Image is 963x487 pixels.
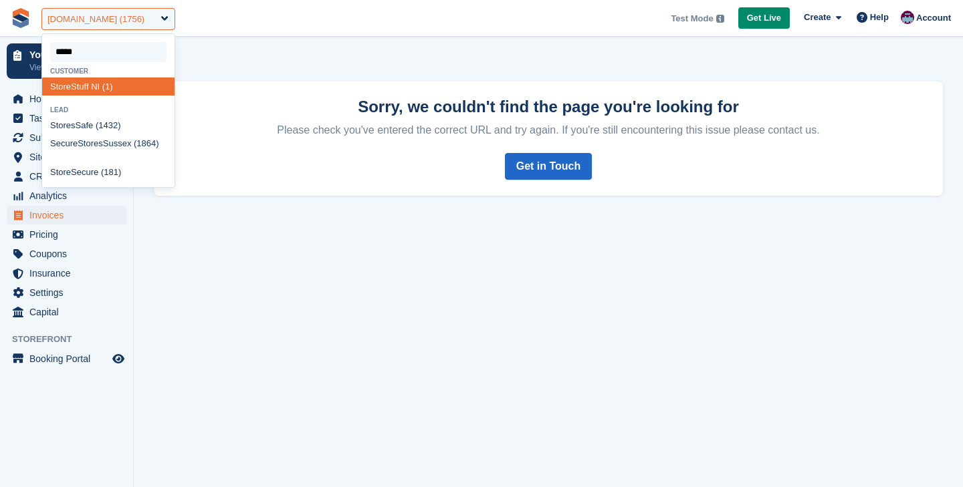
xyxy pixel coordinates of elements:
[870,11,889,24] span: Help
[42,164,175,182] div: ecure (181)
[47,13,144,26] div: [DOMAIN_NAME] (1756)
[7,245,126,263] a: menu
[42,117,175,135] div: Safe (1432)
[29,349,110,368] span: Booking Portal
[42,67,175,75] div: Customer
[901,11,914,24] img: Brian Young
[7,90,126,108] a: menu
[7,167,126,186] a: menu
[738,7,790,29] a: Get Live
[7,225,126,244] a: menu
[50,167,77,177] span: StoreS
[7,349,126,368] a: menu
[29,148,110,166] span: Sites
[170,98,927,116] h2: Sorry, we couldn't find the page you're looking for
[29,245,110,263] span: Coupons
[7,303,126,321] a: menu
[716,15,724,23] img: icon-info-grey-7440780725fd019a000dd9b08b2336e03edf1995a4989e88bcd33f0948082b44.svg
[916,11,951,25] span: Account
[29,128,110,147] span: Subscriptions
[7,43,126,79] a: Your onboarding View next steps
[29,283,110,302] span: Settings
[7,186,126,205] a: menu
[110,351,126,367] a: Preview store
[29,206,110,224] span: Invoices
[29,109,110,128] span: Tasks
[170,118,927,137] p: Please check you've entered the correct URL and try again. If you're still encountering this issu...
[505,153,593,180] a: Get in Touch
[29,264,110,283] span: Insurance
[42,135,175,153] div: Secure Sussex (1864)
[7,148,126,166] a: menu
[50,120,76,130] span: Stores
[804,11,831,24] span: Create
[671,12,713,25] span: Test Mode
[29,61,109,73] p: View next steps
[7,264,126,283] a: menu
[78,138,103,148] span: Stores
[7,283,126,302] a: menu
[29,186,110,205] span: Analytics
[12,333,133,346] span: Storefront
[42,106,175,114] div: Lead
[29,50,109,59] p: Your onboarding
[11,8,31,28] img: stora-icon-8386f47178a22dfd0bd8f6a31ec36ba5ce8667c1dd55bd0f319d3a0aa187defe.svg
[7,206,126,224] a: menu
[29,303,110,321] span: Capital
[747,11,781,25] span: Get Live
[50,82,77,92] span: StoreS
[29,225,110,244] span: Pricing
[7,109,126,128] a: menu
[29,167,110,186] span: CRM
[7,128,126,147] a: menu
[29,90,110,108] span: Home
[42,77,175,96] div: tuff NI (1)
